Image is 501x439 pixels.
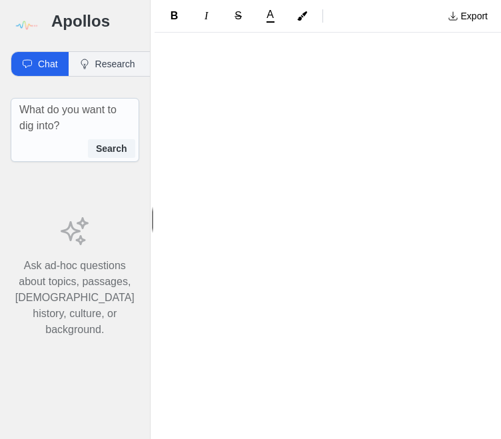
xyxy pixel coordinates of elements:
[192,5,221,27] button: Format Italics
[205,10,208,21] span: I
[266,9,274,20] span: A
[15,258,135,338] p: Ask ad-hoc questions about topics, passages, [DEMOGRAPHIC_DATA] history, culture, or background.
[69,52,146,76] button: Research
[146,52,288,76] button: [DEMOGRAPHIC_DATA]
[256,7,285,25] button: A
[235,10,242,21] span: S
[160,5,189,27] button: Format Bold
[171,10,179,21] span: B
[224,5,253,27] button: Format Strikethrough
[11,52,69,76] button: Chat
[440,5,496,27] button: Export
[11,11,41,41] img: logo
[88,139,135,158] button: Search
[51,11,139,32] h3: Apollos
